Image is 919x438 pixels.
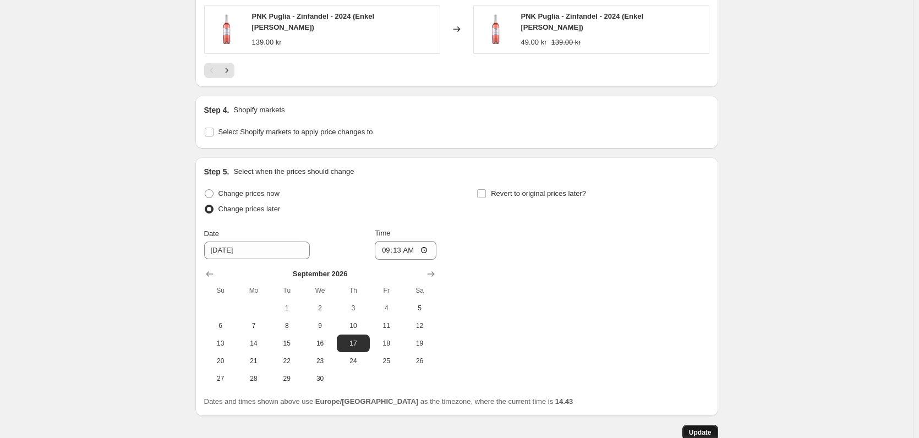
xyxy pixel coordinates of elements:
[370,335,403,352] button: Friday September 18 2026
[237,370,270,387] button: Monday September 28 2026
[252,37,282,48] div: 139.00 kr
[521,12,644,31] span: PNK Puglia - Zinfandel - 2024 (Enkel [PERSON_NAME])
[308,286,332,295] span: We
[551,37,581,48] strike: 139.00 kr
[308,304,332,313] span: 2
[308,374,332,383] span: 30
[303,317,336,335] button: Wednesday September 9 2026
[209,339,233,348] span: 13
[341,339,365,348] span: 17
[403,317,436,335] button: Saturday September 12 2026
[374,357,398,365] span: 25
[209,286,233,295] span: Su
[242,321,266,330] span: 7
[275,339,299,348] span: 15
[237,335,270,352] button: Monday September 14 2026
[407,321,431,330] span: 12
[315,397,418,406] b: Europe/[GEOGRAPHIC_DATA]
[370,299,403,317] button: Friday September 4 2026
[270,352,303,370] button: Tuesday September 22 2026
[242,374,266,383] span: 28
[555,397,573,406] b: 14.43
[204,370,237,387] button: Sunday September 27 2026
[270,317,303,335] button: Tuesday September 8 2026
[204,229,219,238] span: Date
[403,352,436,370] button: Saturday September 26 2026
[407,304,431,313] span: 5
[204,397,573,406] span: Dates and times shown above use as the timezone, where the current time is
[275,357,299,365] span: 22
[204,352,237,370] button: Sunday September 20 2026
[521,37,547,48] div: 49.00 kr
[479,13,512,46] img: PNKPuglia-zinfandel-2024_r1269_80x.jpg
[303,352,336,370] button: Wednesday September 23 2026
[204,317,237,335] button: Sunday September 6 2026
[210,13,243,46] img: PNKPuglia-zinfandel-2024_r1269_80x.jpg
[303,335,336,352] button: Wednesday September 16 2026
[242,286,266,295] span: Mo
[341,357,365,365] span: 24
[275,374,299,383] span: 29
[403,335,436,352] button: Saturday September 19 2026
[374,321,398,330] span: 11
[270,335,303,352] button: Tuesday September 15 2026
[491,189,586,198] span: Revert to original prices later?
[337,299,370,317] button: Thursday September 3 2026
[407,357,431,365] span: 26
[689,428,712,437] span: Update
[407,339,431,348] span: 19
[204,166,229,177] h2: Step 5.
[308,321,332,330] span: 9
[337,335,370,352] button: Thursday September 17 2026
[341,304,365,313] span: 3
[308,339,332,348] span: 16
[374,339,398,348] span: 18
[242,339,266,348] span: 14
[204,105,229,116] h2: Step 4.
[403,299,436,317] button: Saturday September 5 2026
[233,166,354,177] p: Select when the prices should change
[204,63,234,78] nav: Pagination
[218,128,373,136] span: Select Shopify markets to apply price changes to
[204,242,310,259] input: 9/16/2025
[209,357,233,365] span: 20
[341,321,365,330] span: 10
[374,304,398,313] span: 4
[341,286,365,295] span: Th
[337,352,370,370] button: Thursday September 24 2026
[218,205,281,213] span: Change prices later
[218,189,280,198] span: Change prices now
[209,374,233,383] span: 27
[275,304,299,313] span: 1
[275,321,299,330] span: 8
[237,317,270,335] button: Monday September 7 2026
[209,321,233,330] span: 6
[303,282,336,299] th: Wednesday
[423,266,439,282] button: Show next month, October 2026
[375,229,390,237] span: Time
[337,317,370,335] button: Thursday September 10 2026
[370,317,403,335] button: Friday September 11 2026
[270,282,303,299] th: Tuesday
[252,12,375,31] span: PNK Puglia - Zinfandel - 2024 (Enkel [PERSON_NAME])
[375,241,436,260] input: 12:00
[242,357,266,365] span: 21
[219,63,234,78] button: Next
[204,335,237,352] button: Sunday September 13 2026
[237,352,270,370] button: Monday September 21 2026
[204,282,237,299] th: Sunday
[275,286,299,295] span: Tu
[303,299,336,317] button: Wednesday September 2 2026
[270,299,303,317] button: Tuesday September 1 2026
[407,286,431,295] span: Sa
[370,282,403,299] th: Friday
[237,282,270,299] th: Monday
[370,352,403,370] button: Friday September 25 2026
[308,357,332,365] span: 23
[303,370,336,387] button: Wednesday September 30 2026
[337,282,370,299] th: Thursday
[233,105,285,116] p: Shopify markets
[270,370,303,387] button: Tuesday September 29 2026
[374,286,398,295] span: Fr
[202,266,217,282] button: Show previous month, August 2026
